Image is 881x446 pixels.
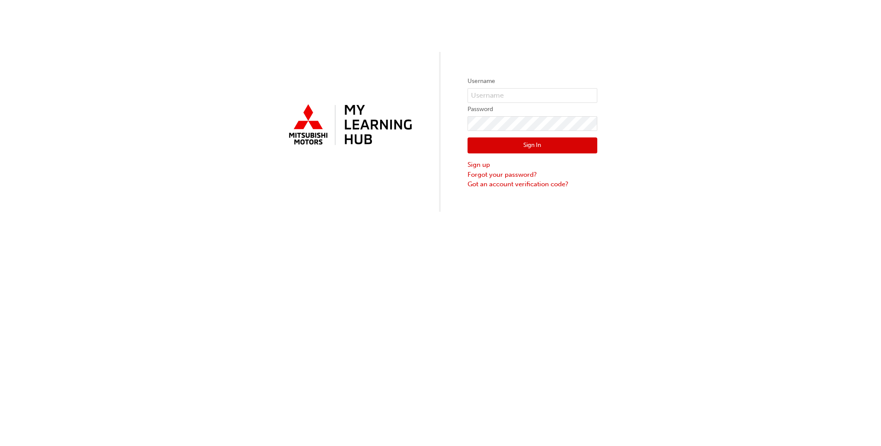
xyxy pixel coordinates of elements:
[468,137,597,154] button: Sign In
[468,76,597,86] label: Username
[468,160,597,170] a: Sign up
[468,179,597,189] a: Got an account verification code?
[284,101,414,150] img: mmal
[468,88,597,103] input: Username
[468,170,597,180] a: Forgot your password?
[468,104,597,115] label: Password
